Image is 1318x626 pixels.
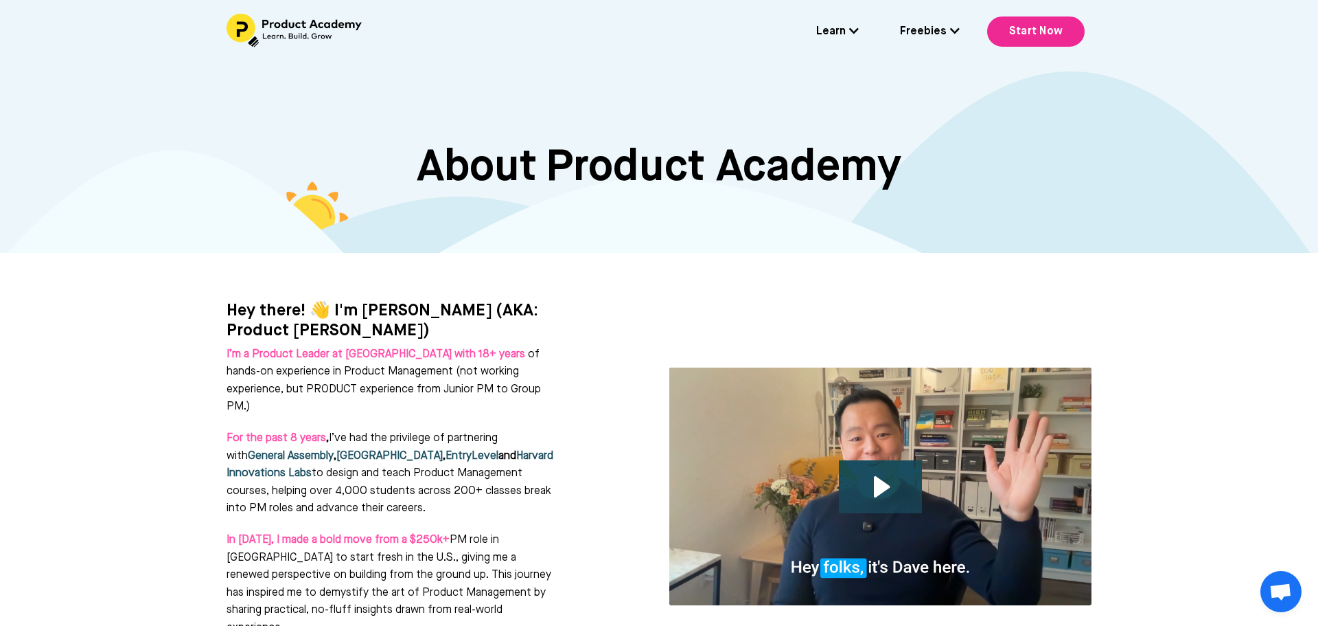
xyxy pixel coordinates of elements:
a: General Assembly [248,451,334,462]
span: In [DATE], I made a bold move from a $250k+ [227,535,450,546]
span: For the past 8 years [227,433,326,444]
a: Freebies [900,23,960,41]
a: EntryLevel [446,451,498,462]
a: Open chat [1260,571,1302,612]
strong: , [227,433,329,444]
a: Start Now [987,16,1085,47]
p: of hands-on experience in Product Management (not working experience, but PRODUCT experience from... [227,346,556,416]
img: Header Logo [227,14,364,47]
a: Learn [816,23,859,41]
strong: , [334,451,336,462]
h4: Hey there! 👋 I'm [PERSON_NAME] (AKA: Product [PERSON_NAME]) [227,301,601,341]
span: I’ve had the privilege of partnering with to design and teach Product Management courses, helping... [227,433,553,514]
strong: I’m a Product Leader at [GEOGRAPHIC_DATA] with 18+ years [227,349,525,360]
strong: , [443,451,446,462]
strong: and [498,451,516,462]
h1: About Product Academy [227,142,1091,194]
button: Play Video: file-uploads/sites/127338/video/53bf8-205-5ff8-38a5-3327bf4e421_Why_I_built_product_a... [839,460,922,513]
a: [GEOGRAPHIC_DATA] [336,451,443,462]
